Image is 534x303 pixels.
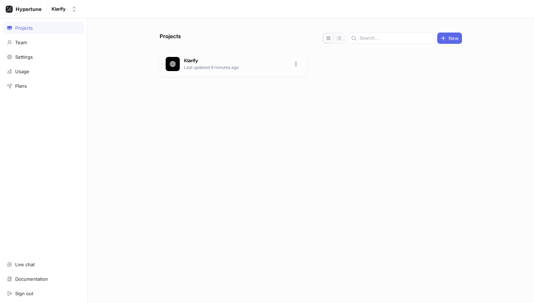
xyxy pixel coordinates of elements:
div: Settings [15,54,33,60]
a: Settings [4,51,84,63]
a: Usage [4,65,84,77]
p: Last updated 9 minutes ago [184,64,286,71]
input: Search... [360,35,431,42]
div: Documentation [15,276,48,282]
a: Team [4,36,84,48]
div: Plans [15,83,27,89]
div: Sign out [15,291,33,296]
button: Klarify [49,3,80,15]
a: Plans [4,80,84,92]
button: New [437,33,462,44]
p: Klarify [184,57,286,64]
div: Projects [15,25,33,31]
span: New [449,36,459,40]
div: Team [15,40,27,45]
a: Projects [4,22,84,34]
div: Usage [15,69,29,74]
p: Projects [160,33,181,44]
div: Klarify [52,6,66,12]
a: Documentation [4,273,84,285]
div: Live chat [15,262,35,267]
